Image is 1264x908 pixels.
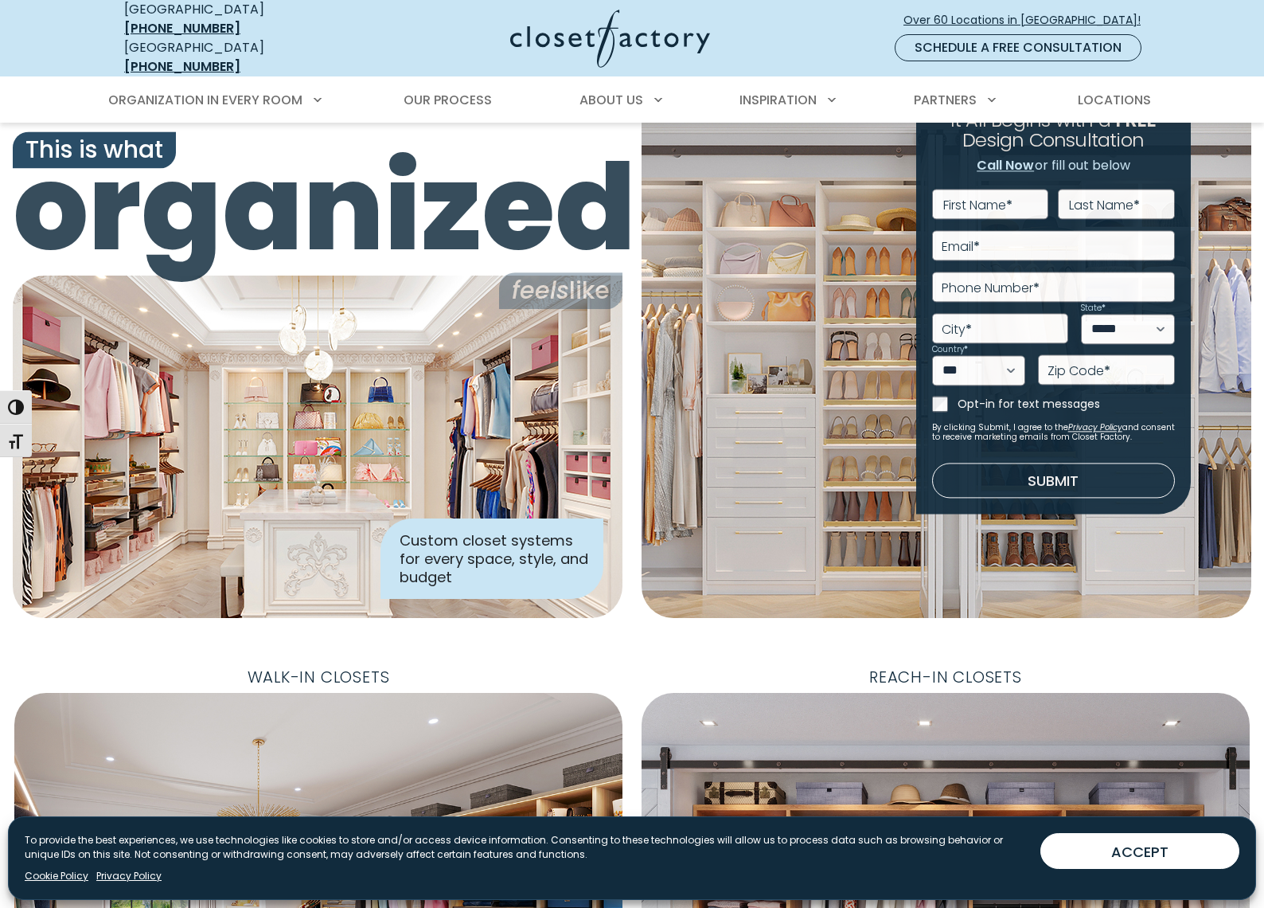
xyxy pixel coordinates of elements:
span: organized [13,149,622,268]
span: Reach-In Closets [856,663,1035,693]
a: [PHONE_NUMBER] [124,19,240,37]
span: About Us [579,91,643,109]
span: Inspiration [739,91,817,109]
span: Over 60 Locations in [GEOGRAPHIC_DATA]! [903,12,1153,29]
span: Organization in Every Room [108,91,302,109]
a: Schedule a Free Consultation [895,34,1141,61]
span: like [499,272,622,309]
a: Cookie Policy [25,869,88,883]
span: Walk-In Closets [235,663,403,693]
span: Our Process [404,91,492,109]
button: ACCEPT [1040,833,1239,869]
span: Partners [914,91,977,109]
img: Closet Factory designed closet [13,276,622,618]
a: Privacy Policy [96,869,162,883]
a: Over 60 Locations in [GEOGRAPHIC_DATA]! [903,6,1154,34]
div: [GEOGRAPHIC_DATA] [124,38,355,76]
i: feels [512,273,569,307]
p: To provide the best experiences, we use technologies like cookies to store and/or access device i... [25,833,1028,862]
a: [PHONE_NUMBER] [124,57,240,76]
div: Custom closet systems for every space, style, and budget [380,519,603,599]
img: Closet Factory Logo [510,10,710,68]
nav: Primary Menu [97,78,1167,123]
span: Locations [1078,91,1151,109]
